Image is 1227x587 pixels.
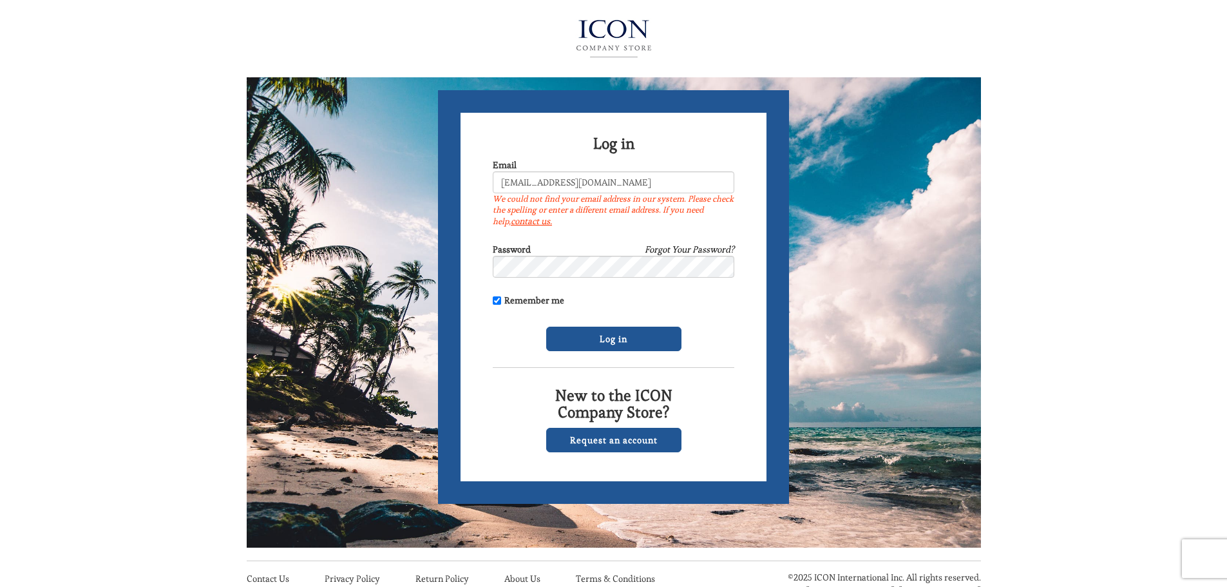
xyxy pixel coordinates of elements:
[247,573,289,584] a: Contact Us
[493,243,531,256] label: Password
[576,573,655,584] a: Terms & Conditions
[325,573,380,584] a: Privacy Policy
[546,428,681,452] a: Request an account
[493,387,734,421] h2: New to the ICON Company Store?
[493,135,734,152] h2: Log in
[493,193,734,227] label: We could not find your email address in our system. Please check the spelling or enter a differen...
[504,573,540,584] a: About Us
[493,294,564,307] label: Remember me
[493,296,501,305] input: Remember me
[493,159,517,171] label: Email
[546,327,681,351] input: Log in
[645,243,734,256] a: Forgot Your Password?
[415,573,469,584] a: Return Policy
[511,215,552,227] a: contact us.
